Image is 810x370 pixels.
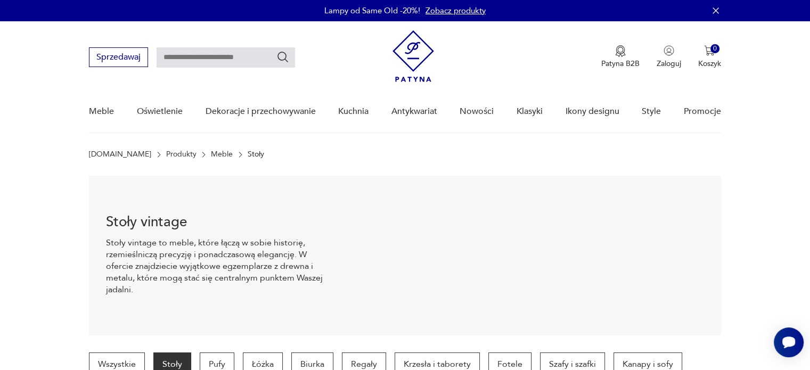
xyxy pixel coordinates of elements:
[710,44,719,53] div: 0
[517,91,543,132] a: Klasyki
[276,51,289,63] button: Szukaj
[137,91,183,132] a: Oświetlenie
[460,91,494,132] a: Nowości
[657,45,681,69] button: Zaloguj
[657,59,681,69] p: Zaloguj
[338,91,369,132] a: Kuchnia
[89,54,148,62] a: Sprzedawaj
[642,91,661,132] a: Style
[166,150,197,159] a: Produkty
[89,47,148,67] button: Sprzedawaj
[205,91,315,132] a: Dekoracje i przechowywanie
[601,45,640,69] button: Patyna B2B
[106,216,325,228] h1: Stoły vintage
[106,237,325,295] p: Stoły vintage to meble, które łączą w sobie historię, rzemieślniczą precyzję i ponadczasową elega...
[601,45,640,69] a: Ikona medaluPatyna B2B
[774,327,804,357] iframe: Smartsupp widget button
[89,150,151,159] a: [DOMAIN_NAME]
[615,45,626,57] img: Ikona medalu
[248,150,264,159] p: Stoły
[601,59,640,69] p: Patyna B2B
[89,91,114,132] a: Meble
[211,150,233,159] a: Meble
[324,5,420,16] p: Lampy od Same Old -20%!
[392,30,434,82] img: Patyna - sklep z meblami i dekoracjami vintage
[391,91,437,132] a: Antykwariat
[426,5,486,16] a: Zobacz produkty
[684,91,721,132] a: Promocje
[704,45,715,56] img: Ikona koszyka
[565,91,619,132] a: Ikony designu
[664,45,674,56] img: Ikonka użytkownika
[698,59,721,69] p: Koszyk
[698,45,721,69] button: 0Koszyk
